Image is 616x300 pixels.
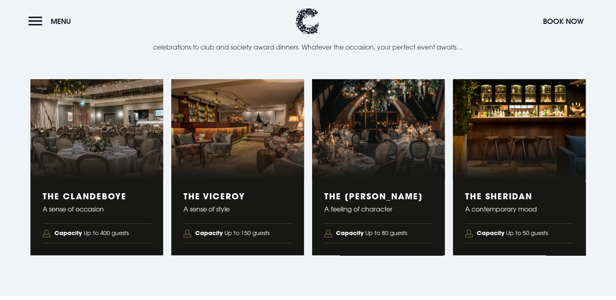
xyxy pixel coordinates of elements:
[43,203,151,215] p: A sense of occasion
[183,203,292,215] p: A sense of style
[312,79,445,255] li: 3 of 4
[183,191,292,201] h3: The Viceroy
[465,191,573,201] h3: The Sheridan
[51,17,71,26] span: Menu
[477,229,504,237] strong: Capacity
[28,13,75,30] button: Menu
[324,191,433,201] h3: The [PERSON_NAME]
[453,79,586,255] li: 4 of 4
[171,79,304,255] li: 2 of 4
[539,13,588,30] button: Book Now
[43,191,151,201] h3: The Clandeboye
[54,229,82,237] strong: Capacity
[195,229,223,237] strong: Capacity
[30,79,163,255] li: 1 of 4
[465,203,573,215] p: A contemporary mood
[295,8,319,35] img: Clandeboye Lodge
[54,228,129,239] span: Up to 400 guests
[324,203,433,215] p: A feeling of character
[336,228,407,239] span: Up to 80 guests
[195,228,269,239] span: Up to 150 guests
[477,228,548,239] span: Up to 50 guests
[336,229,364,237] strong: Capacity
